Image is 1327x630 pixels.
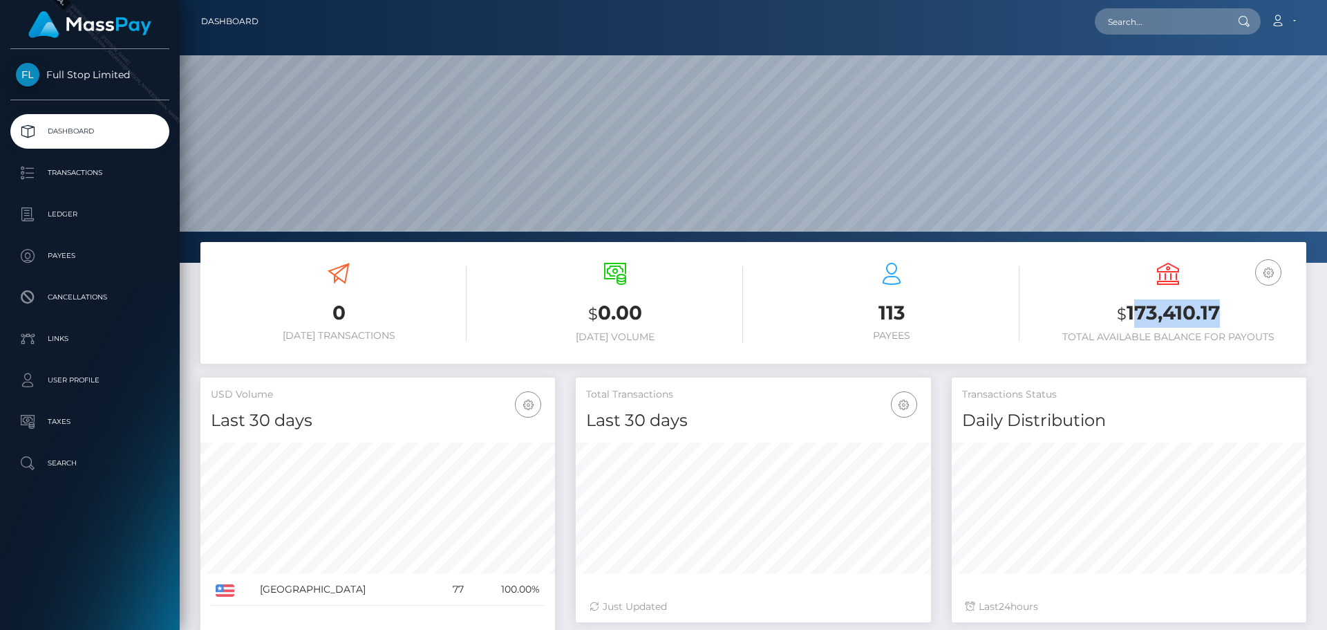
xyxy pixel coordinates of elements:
[16,204,164,225] p: Ledger
[216,584,234,597] img: US.png
[586,409,920,433] h4: Last 30 days
[10,68,169,81] span: Full Stop Limited
[10,363,169,398] a: User Profile
[16,370,164,391] p: User Profile
[10,280,169,315] a: Cancellations
[16,411,164,432] p: Taxes
[16,163,164,183] p: Transactions
[255,574,436,606] td: [GEOGRAPHIC_DATA]
[211,330,467,342] h6: [DATE] Transactions
[487,299,743,328] h3: 0.00
[586,388,920,402] h5: Total Transactions
[16,121,164,142] p: Dashboard
[10,405,169,439] a: Taxes
[10,197,169,232] a: Ledger
[962,409,1296,433] h4: Daily Distribution
[469,574,545,606] td: 100.00%
[487,331,743,343] h6: [DATE] Volume
[1117,304,1127,324] small: $
[436,574,469,606] td: 77
[10,322,169,356] a: Links
[16,328,164,349] p: Links
[16,453,164,474] p: Search
[962,388,1296,402] h5: Transactions Status
[10,156,169,190] a: Transactions
[211,388,545,402] h5: USD Volume
[1095,8,1225,35] input: Search...
[764,330,1019,342] h6: Payees
[10,446,169,481] a: Search
[10,114,169,149] a: Dashboard
[10,239,169,273] a: Payees
[16,63,39,86] img: Full Stop Limited
[966,600,1292,614] div: Last hours
[1040,331,1296,343] h6: Total Available Balance for Payouts
[201,7,258,36] a: Dashboard
[16,245,164,266] p: Payees
[764,299,1019,326] h3: 113
[999,600,1010,613] span: 24
[1040,299,1296,328] h3: 173,410.17
[211,299,467,326] h3: 0
[211,409,545,433] h4: Last 30 days
[590,600,916,614] div: Just Updated
[588,304,598,324] small: $
[28,11,151,38] img: MassPay Logo
[16,287,164,308] p: Cancellations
